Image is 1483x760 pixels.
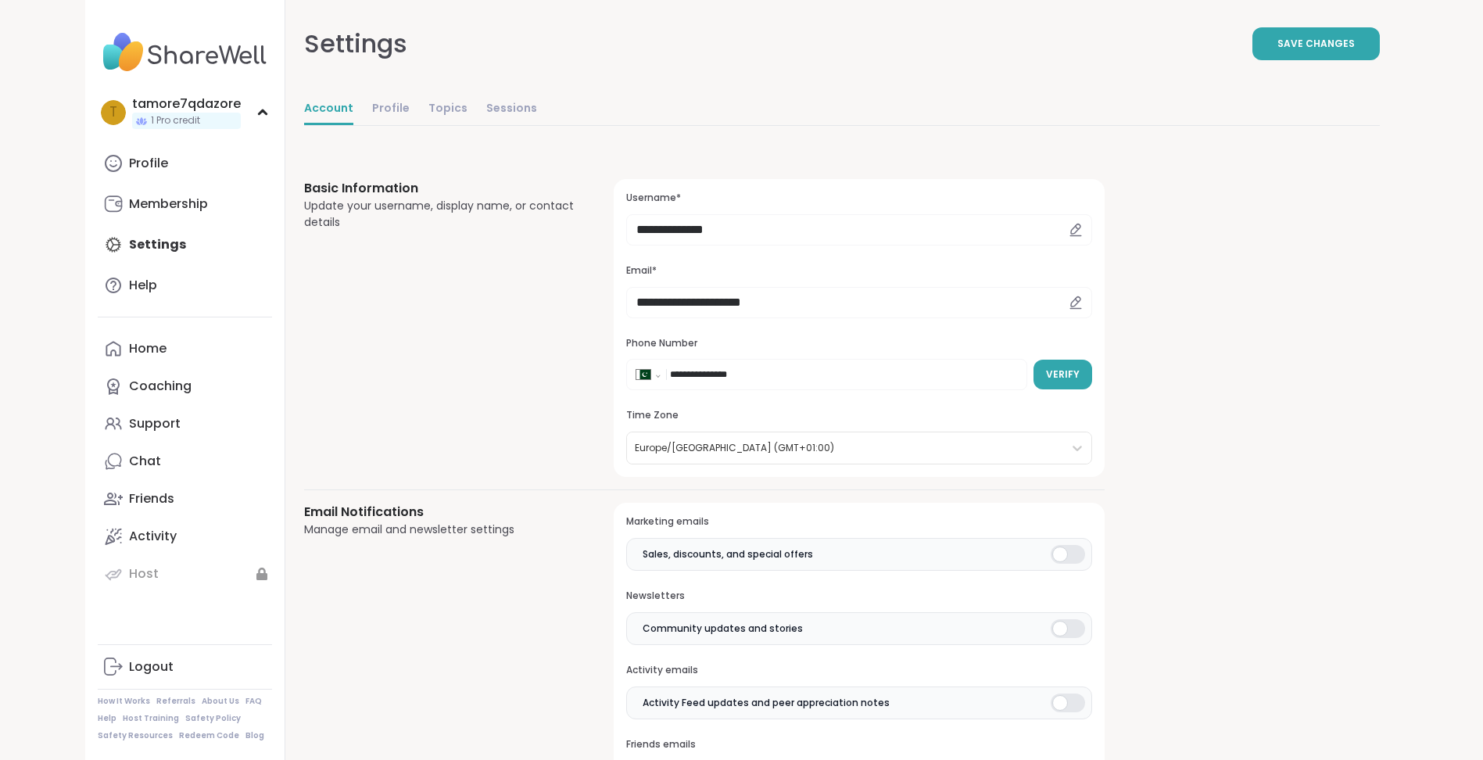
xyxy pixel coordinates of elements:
[129,453,161,470] div: Chat
[98,713,116,724] a: Help
[304,179,577,198] h3: Basic Information
[109,102,117,123] span: t
[643,547,813,561] span: Sales, discounts, and special offers
[129,528,177,545] div: Activity
[156,696,195,707] a: Referrals
[151,114,200,127] span: 1 Pro credit
[486,94,537,125] a: Sessions
[643,696,890,710] span: Activity Feed updates and peer appreciation notes
[626,192,1091,205] h3: Username*
[304,94,353,125] a: Account
[129,195,208,213] div: Membership
[626,590,1091,603] h3: Newsletters
[132,95,241,113] div: tamore7qdazore
[304,198,577,231] div: Update your username, display name, or contact details
[123,713,179,724] a: Host Training
[643,622,803,636] span: Community updates and stories
[98,267,272,304] a: Help
[179,730,239,741] a: Redeem Code
[1033,360,1092,389] button: Verify
[98,330,272,367] a: Home
[185,713,241,724] a: Safety Policy
[626,515,1091,529] h3: Marketing emails
[626,738,1091,751] h3: Friends emails
[626,264,1091,278] h3: Email*
[98,25,272,80] img: ShareWell Nav Logo
[129,490,174,507] div: Friends
[129,378,192,395] div: Coaching
[98,555,272,593] a: Host
[98,145,272,182] a: Profile
[202,696,239,707] a: About Us
[1046,367,1080,382] span: Verify
[304,522,577,538] div: Manage email and newsletter settings
[98,696,150,707] a: How It Works
[245,730,264,741] a: Blog
[129,415,181,432] div: Support
[98,185,272,223] a: Membership
[98,367,272,405] a: Coaching
[129,658,174,676] div: Logout
[129,340,167,357] div: Home
[626,337,1091,350] h3: Phone Number
[98,648,272,686] a: Logout
[98,443,272,480] a: Chat
[1252,27,1380,60] button: Save Changes
[245,696,262,707] a: FAQ
[626,664,1091,677] h3: Activity emails
[98,480,272,518] a: Friends
[98,405,272,443] a: Support
[98,730,173,741] a: Safety Resources
[1277,37,1355,51] span: Save Changes
[129,277,157,294] div: Help
[129,155,168,172] div: Profile
[428,94,467,125] a: Topics
[626,409,1091,422] h3: Time Zone
[372,94,410,125] a: Profile
[304,25,407,63] div: Settings
[304,503,577,522] h3: Email Notifications
[129,565,159,583] div: Host
[98,518,272,555] a: Activity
